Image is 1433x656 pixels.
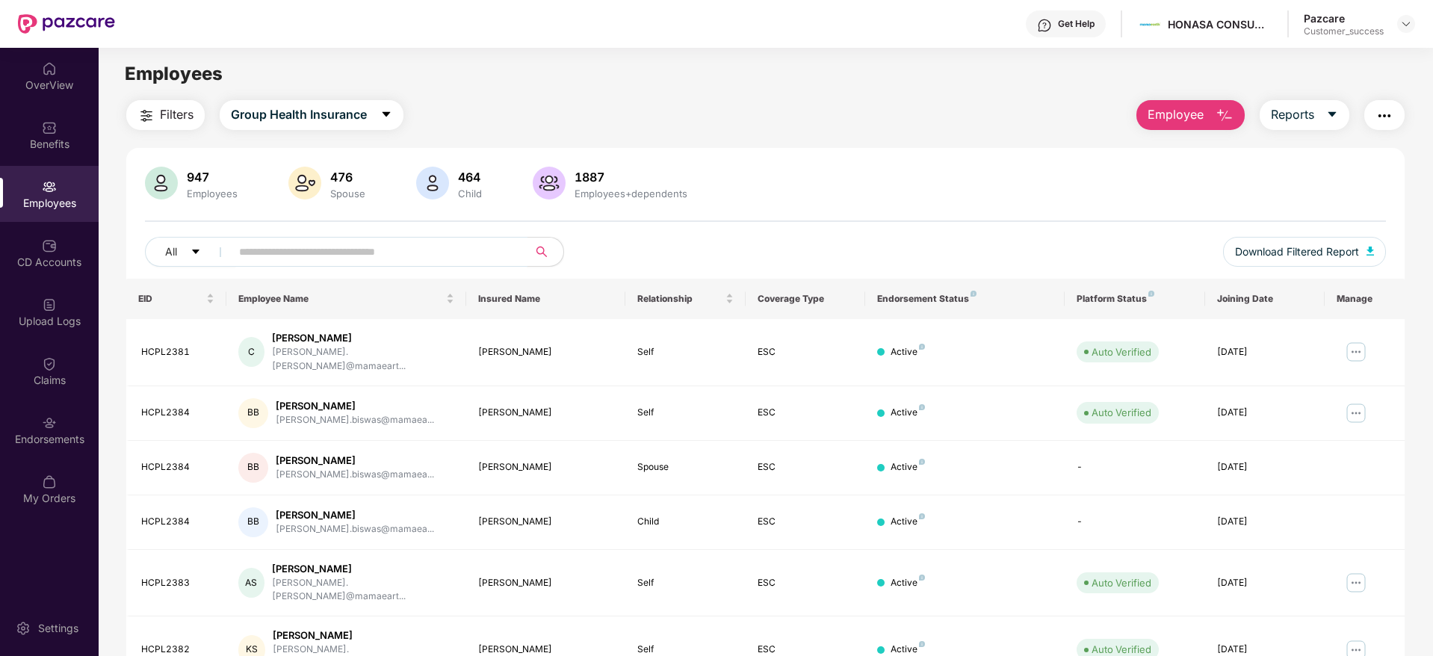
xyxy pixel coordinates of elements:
button: Allcaret-down [145,237,236,267]
th: Manage [1325,279,1405,319]
div: [DATE] [1217,345,1313,359]
div: Employees [184,188,241,199]
img: svg+xml;base64,PHN2ZyB4bWxucz0iaHR0cDovL3d3dy53My5vcmcvMjAwMC9zdmciIHdpZHRoPSIyNCIgaGVpZ2h0PSIyNC... [1375,107,1393,125]
div: 1887 [572,170,690,185]
span: search [527,246,556,258]
div: [PERSON_NAME] [478,515,614,529]
div: ESC [758,515,853,529]
div: ESC [758,345,853,359]
img: svg+xml;base64,PHN2ZyBpZD0iRW5kb3JzZW1lbnRzIiB4bWxucz0iaHR0cDovL3d3dy53My5vcmcvMjAwMC9zdmciIHdpZH... [42,415,57,430]
img: svg+xml;base64,PHN2ZyB4bWxucz0iaHR0cDovL3d3dy53My5vcmcvMjAwMC9zdmciIHdpZHRoPSI4IiBoZWlnaHQ9IjgiIH... [919,641,925,647]
div: [PERSON_NAME].biswas@mamaea... [276,522,434,536]
div: ESC [758,576,853,590]
div: Spouse [637,460,733,474]
img: svg+xml;base64,PHN2ZyBpZD0iTXlfT3JkZXJzIiBkYXRhLW5hbWU9Ik15IE9yZGVycyIgeG1sbnM9Imh0dHA6Ly93d3cudz... [42,474,57,489]
span: caret-down [191,247,201,259]
div: Employees+dependents [572,188,690,199]
img: svg+xml;base64,PHN2ZyB4bWxucz0iaHR0cDovL3d3dy53My5vcmcvMjAwMC9zdmciIHdpZHRoPSIyNCIgaGVpZ2h0PSIyNC... [137,107,155,125]
div: [PERSON_NAME] [478,576,614,590]
button: Reportscaret-down [1260,100,1349,130]
div: [PERSON_NAME].biswas@mamaea... [276,468,434,482]
div: Active [891,406,925,420]
img: svg+xml;base64,PHN2ZyBpZD0iRHJvcGRvd24tMzJ4MzIiIHhtbG5zPSJodHRwOi8vd3d3LnczLm9yZy8yMDAwL3N2ZyIgd2... [1400,18,1412,30]
img: svg+xml;base64,PHN2ZyB4bWxucz0iaHR0cDovL3d3dy53My5vcmcvMjAwMC9zdmciIHdpZHRoPSI4IiBoZWlnaHQ9IjgiIH... [971,291,977,297]
div: [DATE] [1217,576,1313,590]
span: Reports [1271,105,1314,124]
div: 476 [327,170,368,185]
div: Settings [34,621,83,636]
th: Employee Name [226,279,466,319]
div: Platform Status [1077,293,1192,305]
div: Pazcare [1304,11,1384,25]
div: [DATE] [1217,460,1313,474]
img: svg+xml;base64,PHN2ZyB4bWxucz0iaHR0cDovL3d3dy53My5vcmcvMjAwMC9zdmciIHhtbG5zOnhsaW5rPSJodHRwOi8vd3... [145,167,178,199]
span: Filters [160,105,194,124]
div: [PERSON_NAME] [478,406,614,420]
span: Group Health Insurance [231,105,367,124]
img: manageButton [1344,340,1368,364]
div: BB [238,398,268,428]
div: [PERSON_NAME] [273,628,454,643]
div: Self [637,576,733,590]
div: [PERSON_NAME].[PERSON_NAME]@mamaeart... [272,576,454,604]
div: HCPL2383 [141,576,214,590]
img: svg+xml;base64,PHN2ZyB4bWxucz0iaHR0cDovL3d3dy53My5vcmcvMjAwMC9zdmciIHhtbG5zOnhsaW5rPSJodHRwOi8vd3... [288,167,321,199]
th: EID [126,279,226,319]
th: Coverage Type [746,279,865,319]
span: Relationship [637,293,722,305]
div: Endorsement Status [877,293,1053,305]
span: Download Filtered Report [1235,244,1359,260]
span: caret-down [380,108,392,122]
div: Active [891,345,925,359]
img: svg+xml;base64,PHN2ZyBpZD0iU2V0dGluZy0yMHgyMCIgeG1sbnM9Imh0dHA6Ly93d3cudzMub3JnLzIwMDAvc3ZnIiB3aW... [16,621,31,636]
img: svg+xml;base64,PHN2ZyB4bWxucz0iaHR0cDovL3d3dy53My5vcmcvMjAwMC9zdmciIHdpZHRoPSI4IiBoZWlnaHQ9IjgiIH... [919,344,925,350]
img: svg+xml;base64,PHN2ZyB4bWxucz0iaHR0cDovL3d3dy53My5vcmcvMjAwMC9zdmciIHhtbG5zOnhsaW5rPSJodHRwOi8vd3... [533,167,566,199]
button: Employee [1136,100,1245,130]
img: svg+xml;base64,PHN2ZyB4bWxucz0iaHR0cDovL3d3dy53My5vcmcvMjAwMC9zdmciIHhtbG5zOnhsaW5rPSJodHRwOi8vd3... [416,167,449,199]
div: Active [891,576,925,590]
img: svg+xml;base64,PHN2ZyBpZD0iRW1wbG95ZWVzIiB4bWxucz0iaHR0cDovL3d3dy53My5vcmcvMjAwMC9zdmciIHdpZHRoPS... [42,179,57,194]
button: Filters [126,100,205,130]
button: search [527,237,564,267]
div: [DATE] [1217,515,1313,529]
div: HONASA CONSUMER LIMITED [1168,17,1272,31]
div: BB [238,507,268,537]
img: svg+xml;base64,PHN2ZyB4bWxucz0iaHR0cDovL3d3dy53My5vcmcvMjAwMC9zdmciIHhtbG5zOnhsaW5rPSJodHRwOi8vd3... [1367,247,1374,256]
div: HCPL2384 [141,515,214,529]
img: svg+xml;base64,PHN2ZyBpZD0iSGVscC0zMngzMiIgeG1sbnM9Imh0dHA6Ly93d3cudzMub3JnLzIwMDAvc3ZnIiB3aWR0aD... [1037,18,1052,33]
div: HCPL2381 [141,345,214,359]
div: Customer_success [1304,25,1384,37]
div: Get Help [1058,18,1095,30]
span: All [165,244,177,260]
div: [PERSON_NAME] [276,399,434,413]
div: BB [238,453,268,483]
th: Insured Name [466,279,626,319]
div: [PERSON_NAME] [272,331,454,345]
div: [PERSON_NAME] [276,508,434,522]
th: Relationship [625,279,745,319]
div: [PERSON_NAME] [276,454,434,468]
span: Employee Name [238,293,443,305]
div: Self [637,406,733,420]
div: [PERSON_NAME].[PERSON_NAME]@mamaeart... [272,345,454,374]
div: [PERSON_NAME].biswas@mamaea... [276,413,434,427]
td: - [1065,441,1204,495]
td: - [1065,495,1204,550]
img: New Pazcare Logo [18,14,115,34]
img: svg+xml;base64,PHN2ZyBpZD0iQ2xhaW0iIHhtbG5zPSJodHRwOi8vd3d3LnczLm9yZy8yMDAwL3N2ZyIgd2lkdGg9IjIwIi... [42,356,57,371]
div: Auto Verified [1092,575,1151,590]
img: svg+xml;base64,PHN2ZyB4bWxucz0iaHR0cDovL3d3dy53My5vcmcvMjAwMC9zdmciIHdpZHRoPSI4IiBoZWlnaHQ9IjgiIH... [919,575,925,581]
img: svg+xml;base64,PHN2ZyB4bWxucz0iaHR0cDovL3d3dy53My5vcmcvMjAwMC9zdmciIHhtbG5zOnhsaW5rPSJodHRwOi8vd3... [1216,107,1234,125]
img: svg+xml;base64,PHN2ZyBpZD0iQmVuZWZpdHMiIHhtbG5zPSJodHRwOi8vd3d3LnczLm9yZy8yMDAwL3N2ZyIgd2lkdGg9Ij... [42,120,57,135]
img: svg+xml;base64,PHN2ZyB4bWxucz0iaHR0cDovL3d3dy53My5vcmcvMjAwMC9zdmciIHdpZHRoPSI4IiBoZWlnaHQ9IjgiIH... [919,459,925,465]
div: 464 [455,170,485,185]
div: C [238,337,264,367]
span: EID [138,293,203,305]
div: ESC [758,406,853,420]
img: svg+xml;base64,PHN2ZyBpZD0iSG9tZSIgeG1sbnM9Imh0dHA6Ly93d3cudzMub3JnLzIwMDAvc3ZnIiB3aWR0aD0iMjAiIG... [42,61,57,76]
div: Child [637,515,733,529]
span: Employees [125,63,223,84]
div: Spouse [327,188,368,199]
div: Self [637,345,733,359]
div: Active [891,515,925,529]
